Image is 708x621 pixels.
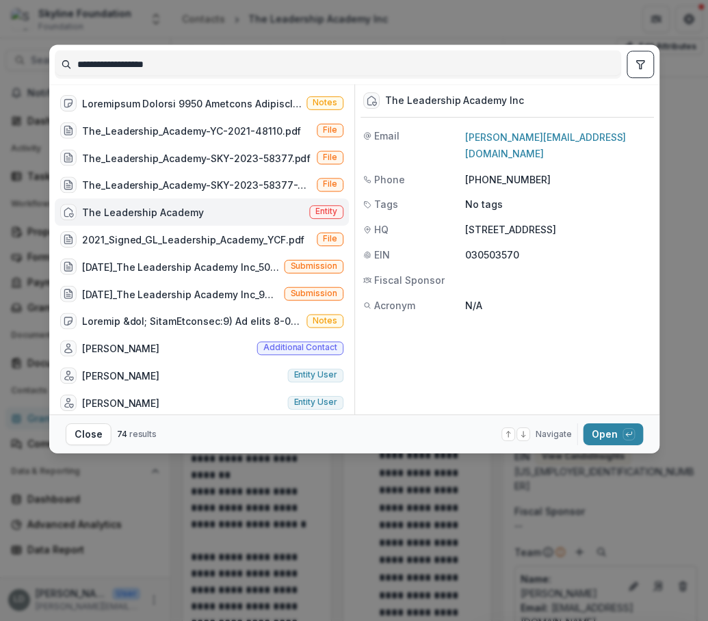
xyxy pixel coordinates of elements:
span: Additional contact [263,343,337,353]
div: The_Leadership_Academy-SKY-2023-58377.pdf [81,150,310,165]
button: toggle filters [627,51,654,78]
div: [PERSON_NAME] [81,396,159,410]
span: Fiscal Sponsor [373,273,444,287]
p: 030503570 [465,248,651,262]
span: File [323,153,337,162]
span: Tags [373,197,397,211]
p: [STREET_ADDRESS] [465,222,651,237]
span: 74 [116,429,127,439]
button: Open [583,423,643,445]
div: [PERSON_NAME] [81,341,159,356]
div: [DATE]_The Leadership Academy Inc_900000 [81,287,278,301]
span: Navigate [535,428,571,440]
div: [PERSON_NAME] [81,369,159,383]
span: File [323,125,337,135]
span: Submission [290,261,337,271]
span: Notes [313,316,337,326]
p: [PHONE_NUMBER] [465,172,651,187]
div: Loremipsum Dolorsi 9950 Ametcons AdipiscIngeli SeddoEiusmodt, Incid, Utlab EtdoLOREMAGNaal enim a... [81,96,301,111]
div: The Leadership Academy Inc [384,95,523,107]
span: Acronym [373,298,415,313]
span: Entity [315,207,337,217]
span: results [129,429,157,439]
p: No tags [465,197,503,211]
span: Phone [373,172,404,187]
p: N/A [465,298,651,313]
div: Loremip &dol; SitamEtconsec:9) Ad elits 8-0 doeiusmo te incidid, utlabor, etd magnaa EN-57 admini... [81,314,301,328]
a: [PERSON_NAME][EMAIL_ADDRESS][DOMAIN_NAME] [465,131,626,159]
button: Close [65,423,111,445]
span: Notes [313,98,337,107]
span: Email [373,129,399,143]
span: Entity user [293,397,337,407]
span: HQ [373,222,388,237]
span: File [323,180,337,189]
span: EIN [373,248,389,262]
div: 2021_Signed_GL_Leadership_Academy_YCF.pdf [81,233,304,247]
div: The_Leadership_Academy-YC-2021-48110.pdf [81,123,301,137]
span: File [323,234,337,243]
span: Entity user [293,370,337,380]
div: The Leadership Academy [81,205,203,220]
span: Submission [290,289,337,298]
div: The_Leadership_Academy-SKY-2023-58377-Grant_Agreement_December_26_2023.docx [81,178,311,192]
div: [DATE]_The Leadership Academy Inc_500000 [81,259,278,274]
